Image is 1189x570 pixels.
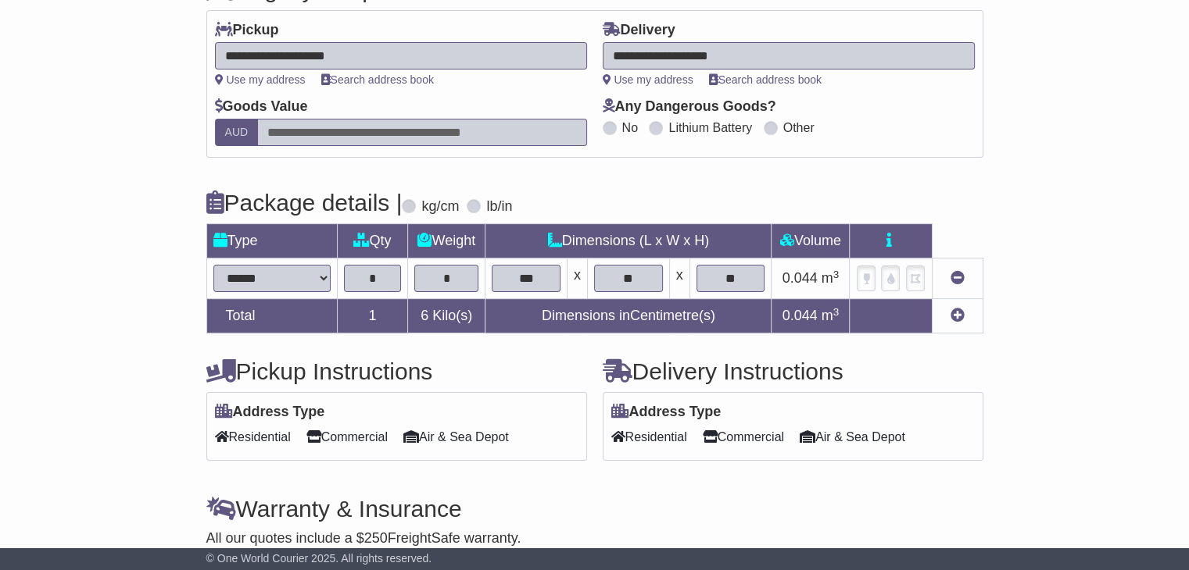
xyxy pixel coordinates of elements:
a: Add new item [951,308,965,323]
span: 250 [364,530,388,546]
td: x [669,258,689,299]
label: kg/cm [421,198,459,216]
label: AUD [215,119,259,146]
span: Residential [611,425,687,449]
td: Dimensions in Centimetre(s) [485,299,772,333]
label: Pickup [215,22,279,39]
span: 0.044 [783,308,818,323]
span: Commercial [306,425,388,449]
span: m [822,270,840,286]
label: Address Type [611,404,722,421]
span: 6 [421,308,428,323]
td: Kilo(s) [408,299,485,333]
a: Search address book [709,73,822,86]
label: lb/in [486,198,512,216]
label: Any Dangerous Goods? [603,98,776,116]
td: 1 [337,299,408,333]
td: Volume [772,224,850,258]
td: Qty [337,224,408,258]
td: Weight [408,224,485,258]
sup: 3 [833,269,840,280]
span: Air & Sea Depot [403,425,509,449]
h4: Delivery Instructions [603,358,983,384]
label: Lithium Battery [668,120,752,135]
span: © One World Courier 2025. All rights reserved. [206,552,432,565]
a: Use my address [215,73,306,86]
a: Use my address [603,73,693,86]
span: 0.044 [783,270,818,286]
a: Remove this item [951,270,965,286]
sup: 3 [833,306,840,318]
label: No [622,120,638,135]
label: Other [783,120,815,135]
td: Dimensions (L x W x H) [485,224,772,258]
span: Residential [215,425,291,449]
label: Delivery [603,22,675,39]
label: Address Type [215,404,325,421]
span: m [822,308,840,323]
span: Air & Sea Depot [800,425,905,449]
h4: Pickup Instructions [206,358,587,384]
td: Type [206,224,337,258]
div: All our quotes include a $ FreightSafe warranty. [206,530,983,547]
h4: Package details | [206,190,403,216]
label: Goods Value [215,98,308,116]
span: Commercial [703,425,784,449]
a: Search address book [321,73,434,86]
td: Total [206,299,337,333]
h4: Warranty & Insurance [206,496,983,522]
td: x [567,258,587,299]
